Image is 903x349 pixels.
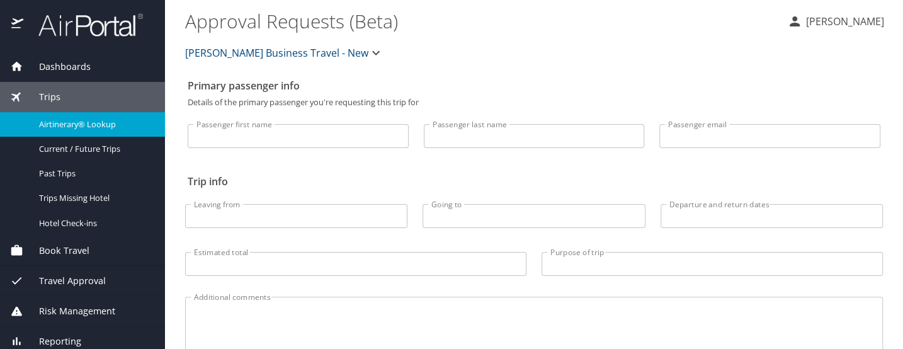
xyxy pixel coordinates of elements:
[23,244,89,258] span: Book Travel
[39,168,150,180] span: Past Trips
[39,143,150,155] span: Current / Future Trips
[11,13,25,37] img: icon-airportal.png
[23,60,91,74] span: Dashboards
[23,304,115,318] span: Risk Management
[39,192,150,204] span: Trips Missing Hotel
[23,274,106,288] span: Travel Approval
[185,44,368,62] span: [PERSON_NAME] Business Travel - New
[23,90,60,104] span: Trips
[180,40,389,66] button: [PERSON_NAME] Business Travel - New
[185,1,777,40] h1: Approval Requests (Beta)
[188,98,880,106] p: Details of the primary passenger you're requesting this trip for
[39,118,150,130] span: Airtinerary® Lookup
[188,76,880,96] h2: Primary passenger info
[25,13,143,37] img: airportal-logo.png
[782,10,889,33] button: [PERSON_NAME]
[23,335,81,348] span: Reporting
[802,14,884,29] p: [PERSON_NAME]
[188,171,880,192] h2: Trip info
[39,217,150,229] span: Hotel Check-ins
